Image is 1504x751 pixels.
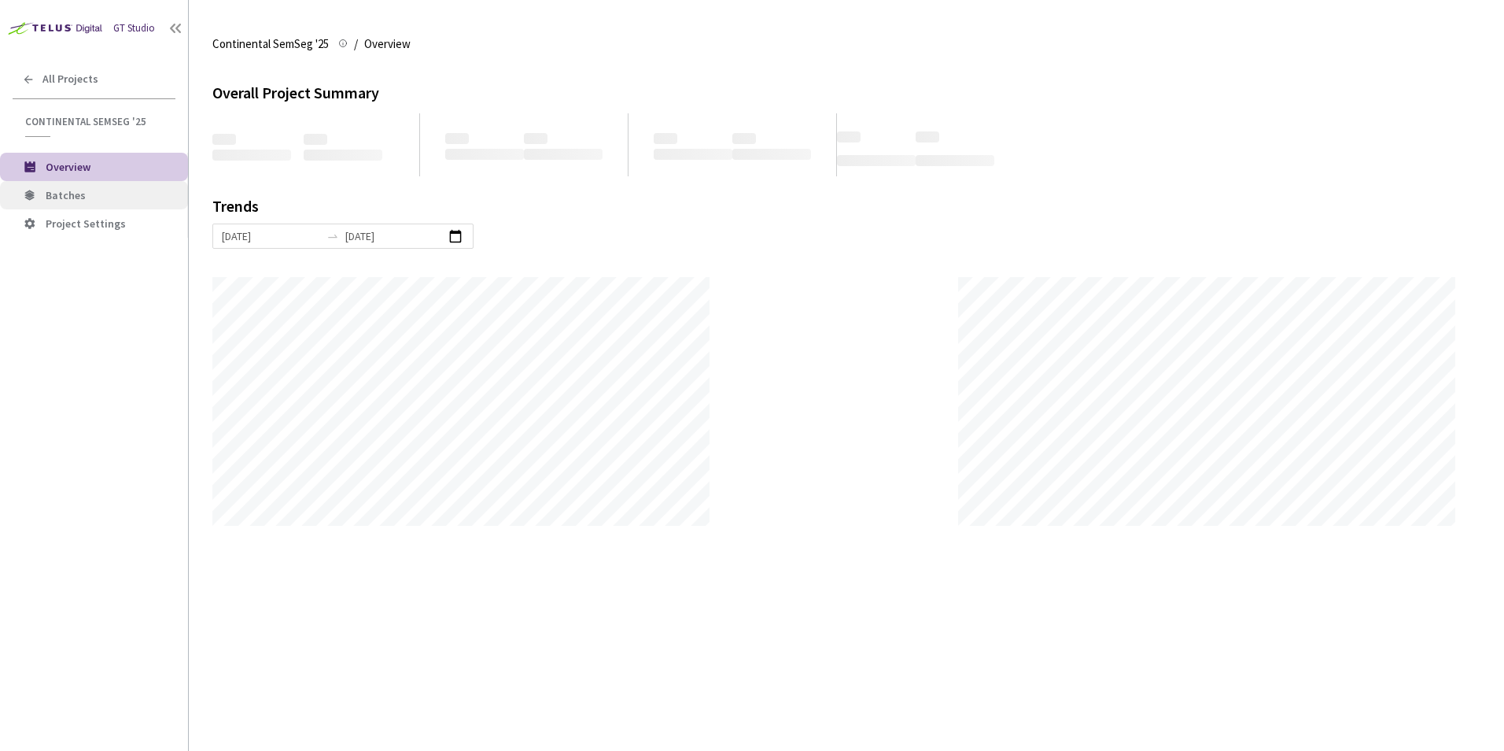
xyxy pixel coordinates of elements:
div: Trends [212,198,1458,224]
li: / [354,35,358,54]
span: ‌ [304,134,327,145]
span: ‌ [732,133,756,144]
span: swap-right [326,230,339,242]
span: Overview [46,160,90,174]
input: End date [345,228,444,245]
span: ‌ [837,155,916,166]
span: ‌ [524,133,547,144]
input: Start date [222,228,320,245]
span: ‌ [654,133,677,144]
span: ‌ [837,131,861,142]
span: All Projects [42,72,98,86]
span: ‌ [212,150,291,161]
span: Overview [364,35,411,54]
span: ‌ [732,149,811,160]
span: ‌ [304,150,382,161]
span: Continental SemSeg '25 [25,115,166,128]
div: Overall Project Summary [212,82,1480,105]
span: ‌ [916,155,994,166]
span: ‌ [445,133,469,144]
div: GT Studio [113,21,155,36]
span: to [326,230,339,242]
span: ‌ [524,149,603,160]
span: ‌ [212,134,236,145]
span: Project Settings [46,216,126,231]
span: ‌ [916,131,939,142]
span: Continental SemSeg '25 [212,35,329,54]
span: Batches [46,188,86,202]
span: ‌ [654,149,732,160]
span: ‌ [445,149,524,160]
